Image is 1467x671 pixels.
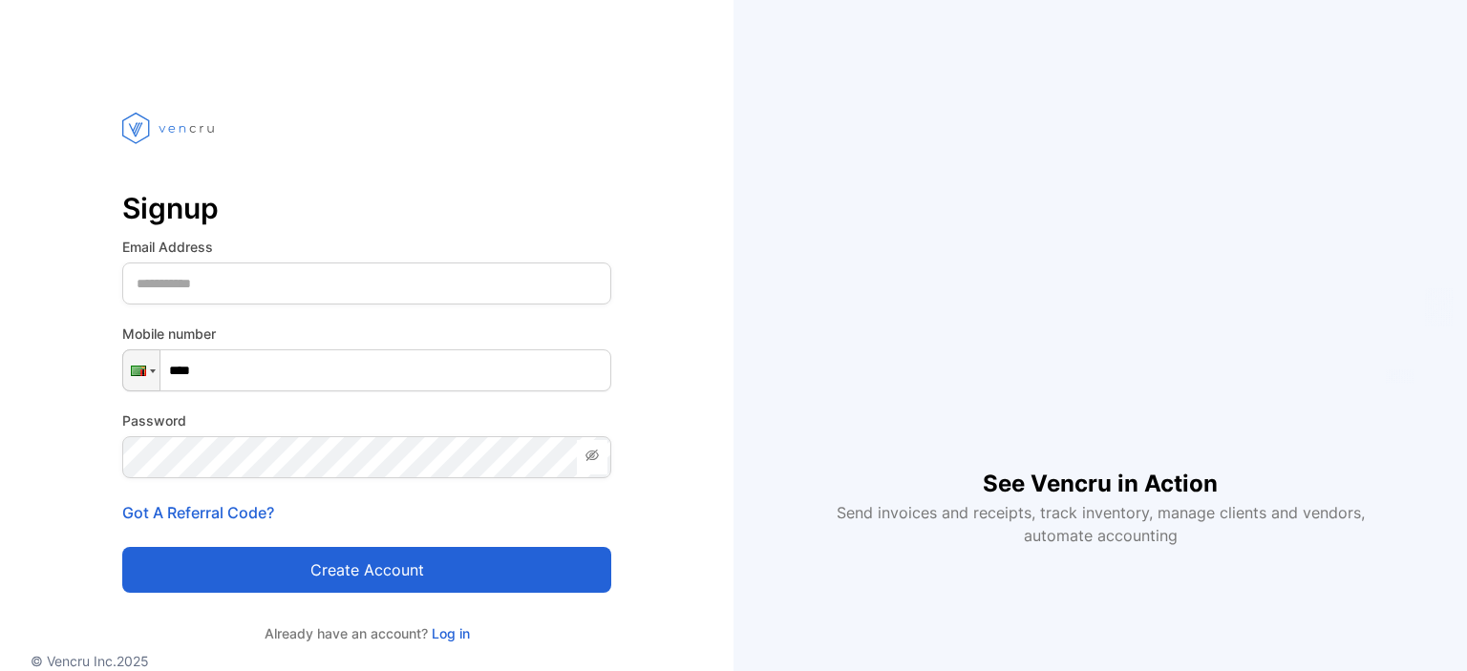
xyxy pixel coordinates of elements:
button: Create account [122,547,611,593]
p: Got A Referral Code? [122,501,611,524]
img: vencru logo [122,76,218,179]
label: Email Address [122,237,611,257]
iframe: YouTube video player [823,125,1377,436]
label: Mobile number [122,324,611,344]
label: Password [122,410,611,430]
div: Zambia: + 260 [123,350,159,390]
p: Signup [122,185,611,231]
h1: See Vencru in Action [983,436,1218,501]
a: Log in [428,625,470,641]
p: Send invoices and receipts, track inventory, manage clients and vendors, automate accounting [825,501,1375,547]
p: Already have an account? [122,623,611,643]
